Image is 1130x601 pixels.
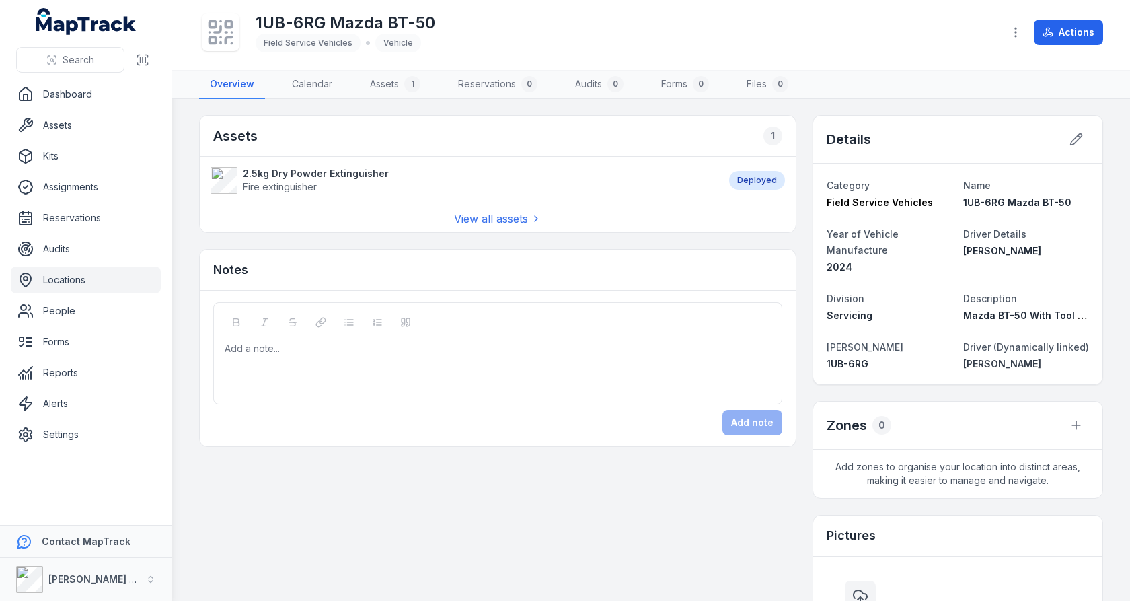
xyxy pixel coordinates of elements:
a: Kits [11,143,161,170]
span: Servicing [827,310,872,321]
div: 0 [607,76,624,92]
a: Overview [199,71,265,99]
a: Dashboard [11,81,161,108]
a: Forms0 [650,71,720,99]
div: 0 [521,76,537,92]
h2: Details [827,130,871,149]
span: Category [827,180,870,191]
strong: 2.5kg Dry Powder Extinguisher [243,167,389,180]
button: Search [16,47,124,73]
a: 2.5kg Dry Powder ExtinguisherFire extinguisher [211,167,716,194]
div: Vehicle [375,34,421,52]
a: Assets1 [359,71,431,99]
span: Name [963,180,991,191]
span: Driver (Dynamically linked) [963,341,1089,353]
a: Files0 [736,71,799,99]
a: Assets [11,112,161,139]
a: Settings [11,421,161,448]
span: Division [827,293,864,304]
span: 1UB-6RG Mazda BT-50 [963,197,1071,208]
a: MapTrack [36,8,137,35]
a: People [11,297,161,324]
span: [PERSON_NAME] [963,245,1041,256]
span: Mazda BT-50 With Tool Box [963,310,1095,321]
span: Description [963,293,1017,304]
span: Field Service Vehicles [827,197,933,208]
a: Forms [11,328,161,355]
span: Field Service Vehicles [264,38,352,48]
button: Actions [1034,20,1103,45]
span: Add zones to organise your location into distinct areas, making it easier to manage and navigate. [813,450,1102,498]
div: 0 [693,76,709,92]
a: Locations [11,267,161,293]
h1: 1UB-6RG Mazda BT-50 [256,12,435,34]
div: 1 [404,76,420,92]
a: Reservations [11,205,161,232]
h3: Pictures [827,526,876,545]
a: Calendar [281,71,343,99]
a: Assignments [11,174,161,201]
strong: [PERSON_NAME] Air [48,573,142,585]
strong: Contact MapTrack [42,536,130,547]
a: Alerts [11,390,161,417]
h3: Notes [213,260,248,279]
h2: Zones [827,416,867,435]
h2: Assets [213,127,258,145]
a: Audits0 [564,71,634,99]
a: [PERSON_NAME] [963,357,1089,371]
a: Reports [11,359,161,386]
span: 2024 [827,261,852,273]
span: Driver Details [963,228,1026,240]
div: 1 [763,127,782,145]
div: 0 [872,416,891,435]
span: Year of Vehicle Manufacture [827,228,899,256]
span: [PERSON_NAME] [827,341,903,353]
a: Audits [11,236,161,262]
div: Deployed [729,171,785,190]
div: 0 [772,76,788,92]
span: Fire extinguisher [243,181,317,192]
a: Reservations0 [447,71,548,99]
a: View all assets [454,211,541,227]
span: Search [63,53,94,67]
span: 1UB-6RG [827,358,868,369]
